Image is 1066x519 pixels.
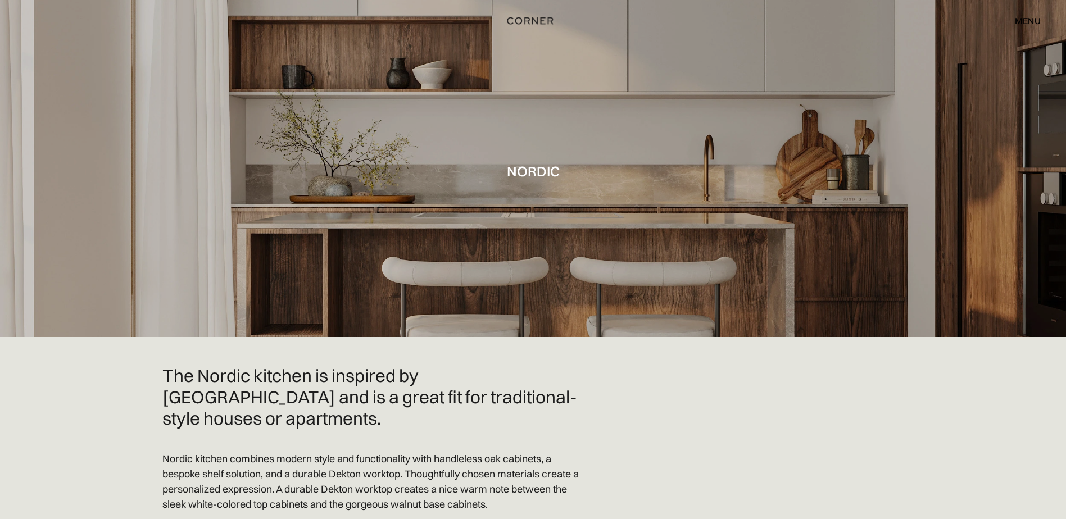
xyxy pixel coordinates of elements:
div: menu [1015,16,1041,25]
a: home [494,13,572,28]
div: menu [1004,11,1041,30]
h1: Nordic [507,163,560,179]
h2: The Nordic kitchen is inspired by [GEOGRAPHIC_DATA] and is a great fit for traditional-style hous... [162,365,589,429]
p: Nordic kitchen combines modern style and functionality with handleless oak cabinets, a bespoke sh... [162,451,589,512]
